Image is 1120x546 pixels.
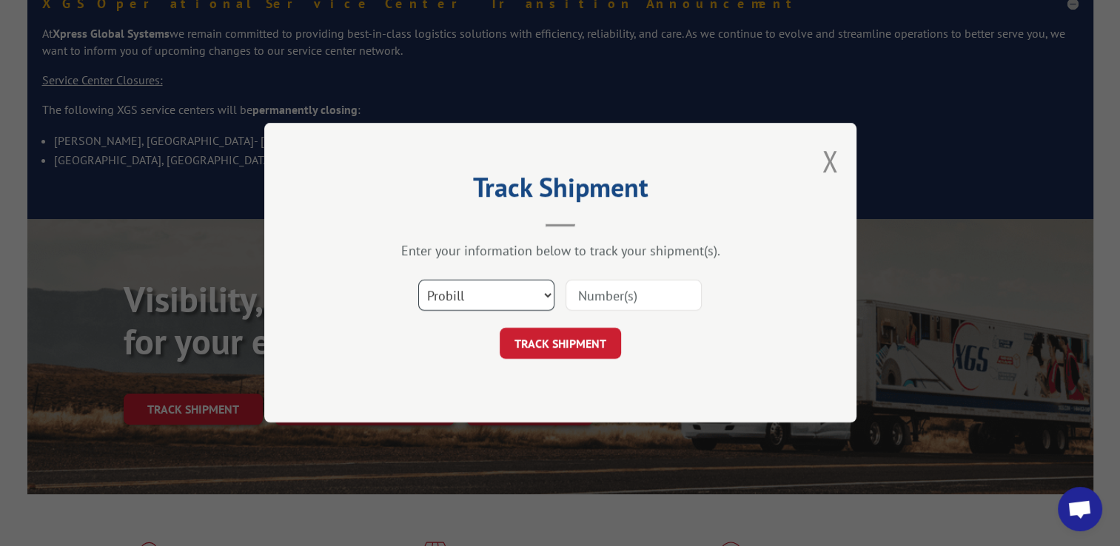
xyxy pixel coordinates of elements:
div: Enter your information below to track your shipment(s). [338,243,782,260]
button: TRACK SHIPMENT [500,328,621,360]
input: Number(s) [566,280,702,311]
a: Open chat [1058,487,1102,531]
button: Close modal [822,141,838,181]
h2: Track Shipment [338,177,782,205]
